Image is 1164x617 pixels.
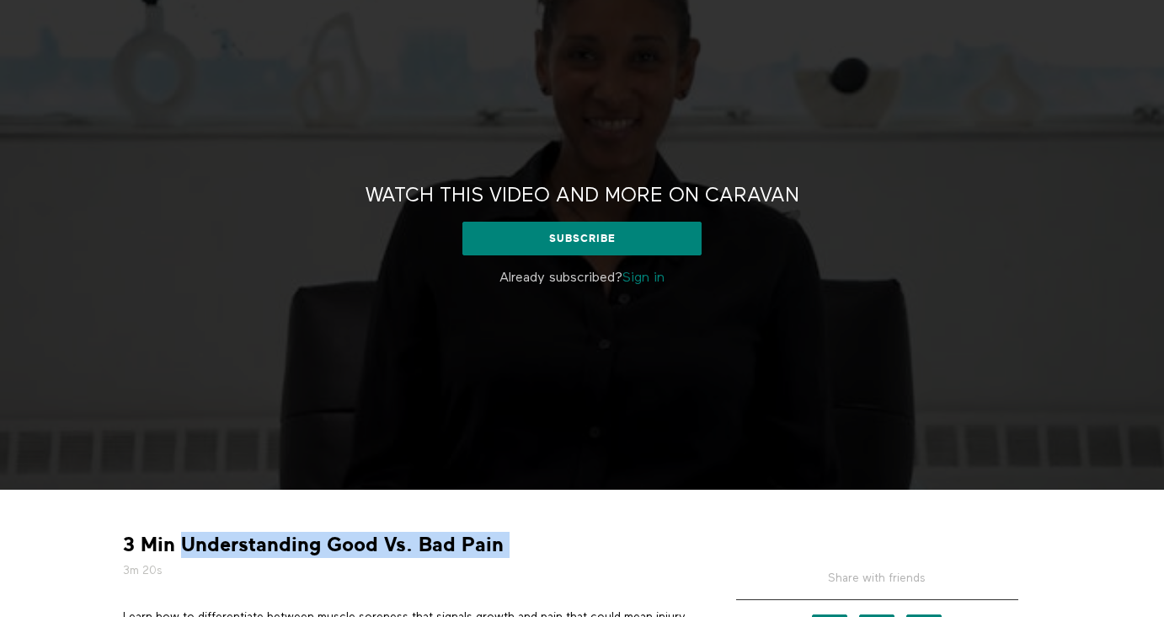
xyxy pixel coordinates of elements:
h2: Watch this video and more on CARAVAN [366,183,799,209]
a: Sign in [622,271,665,285]
a: Subscribe [462,222,701,255]
h5: Share with friends [736,570,1018,600]
strong: 3 Min Understanding Good Vs. Bad Pain [123,532,504,558]
p: Already subscribed? [334,268,830,288]
h5: 3m 20s [123,562,687,579]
